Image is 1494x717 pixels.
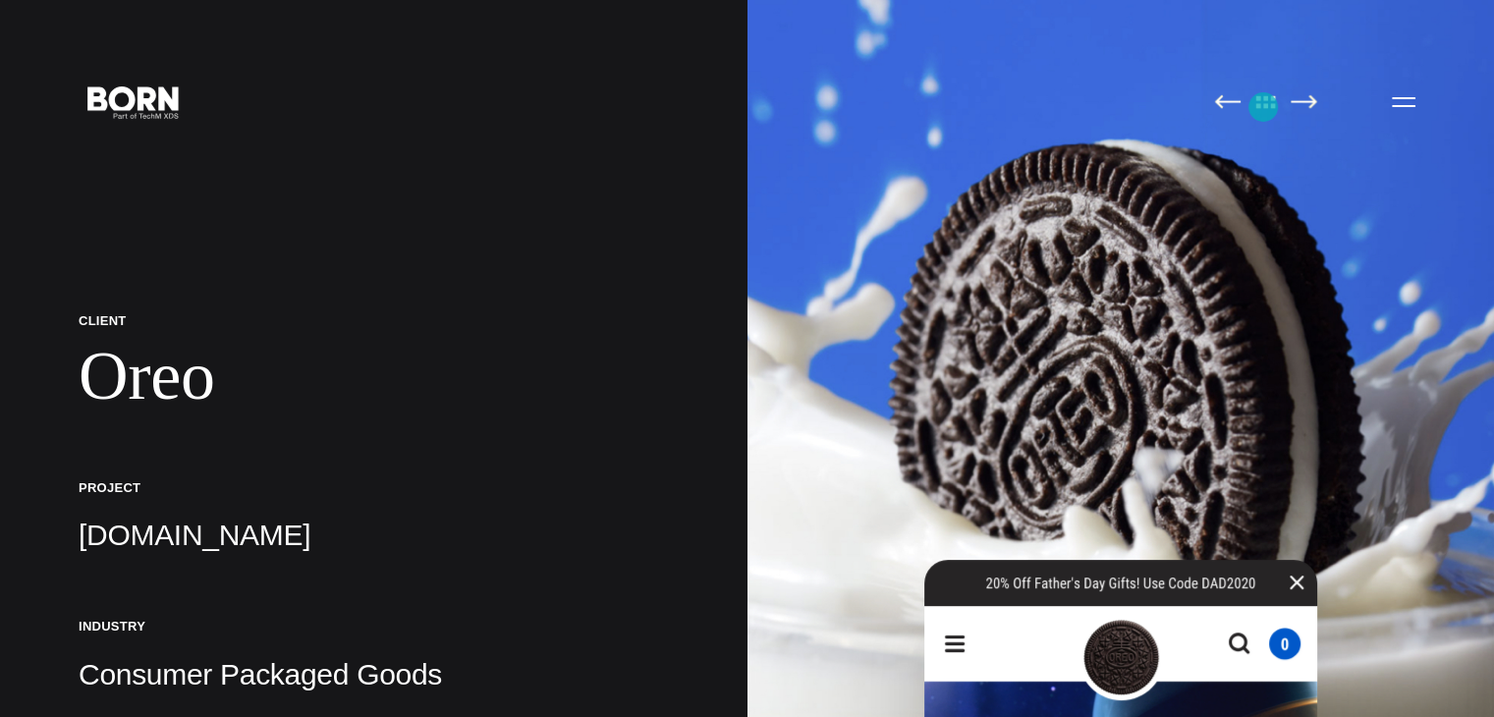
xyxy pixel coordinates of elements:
h1: Oreo [79,336,669,416]
img: Previous Page [1214,94,1241,109]
p: [DOMAIN_NAME] [79,516,669,555]
img: Next Page [1291,94,1317,109]
button: Open [1380,81,1427,122]
p: Client [79,312,669,329]
h5: Project [79,479,669,496]
img: All Pages [1245,94,1287,109]
p: Consumer Packaged Goods [79,655,669,694]
h5: Industry [79,618,669,634]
